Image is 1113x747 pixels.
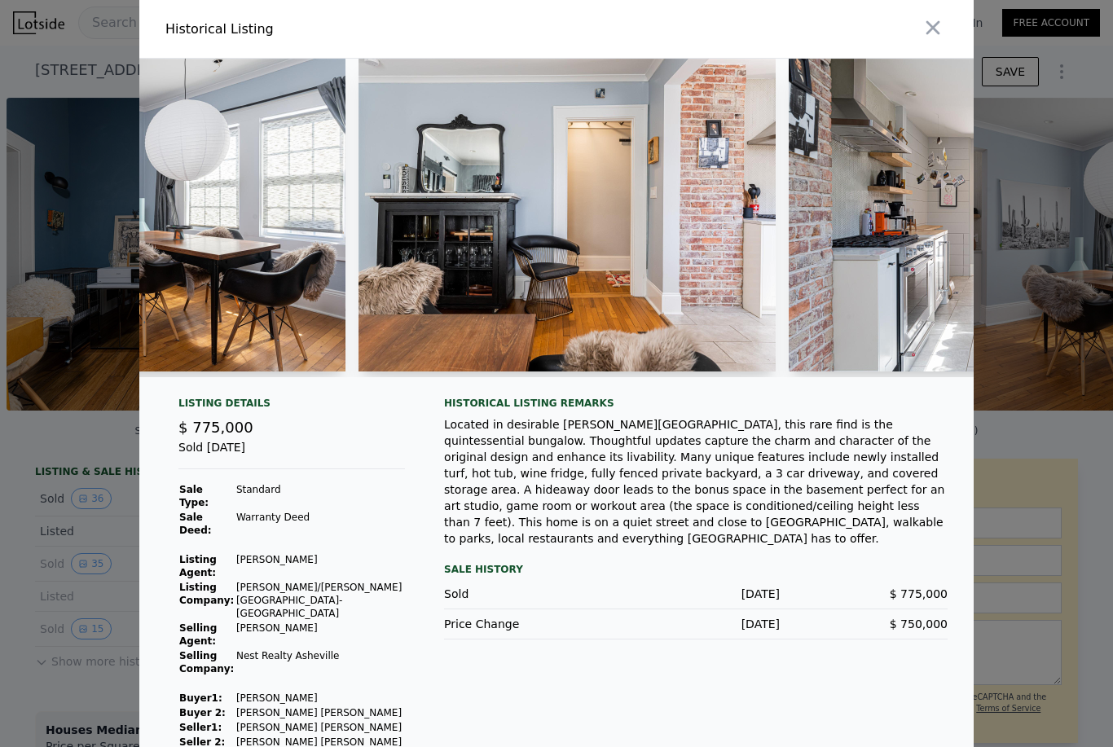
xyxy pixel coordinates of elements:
[235,482,405,510] td: Standard
[444,397,948,410] div: Historical Listing remarks
[444,416,948,547] div: Located in desirable [PERSON_NAME][GEOGRAPHIC_DATA], this rare find is the quintessential bungalo...
[179,554,217,578] strong: Listing Agent:
[235,691,405,705] td: [PERSON_NAME]
[178,397,405,416] div: Listing Details
[235,648,405,676] td: Nest Realty Asheville
[179,484,209,508] strong: Sale Type:
[235,510,405,538] td: Warranty Deed
[179,622,217,647] strong: Selling Agent:
[359,59,776,371] img: Property Img
[165,20,550,39] div: Historical Listing
[179,707,226,718] strong: Buyer 2:
[444,616,612,632] div: Price Change
[179,692,222,704] strong: Buyer 1 :
[612,616,780,632] div: [DATE]
[235,705,405,720] td: [PERSON_NAME] [PERSON_NAME]
[179,722,222,733] strong: Seller 1 :
[235,552,405,580] td: [PERSON_NAME]
[179,512,212,536] strong: Sale Deed:
[890,617,948,631] span: $ 750,000
[890,587,948,600] span: $ 775,000
[444,586,612,602] div: Sold
[235,621,405,648] td: [PERSON_NAME]
[235,720,405,735] td: [PERSON_NAME] [PERSON_NAME]
[179,650,234,674] strong: Selling Company:
[178,419,253,436] span: $ 775,000
[235,580,405,621] td: [PERSON_NAME]/[PERSON_NAME] [GEOGRAPHIC_DATA]-[GEOGRAPHIC_DATA]
[178,439,405,469] div: Sold [DATE]
[612,586,780,602] div: [DATE]
[179,582,234,606] strong: Listing Company:
[444,560,948,579] div: Sale History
